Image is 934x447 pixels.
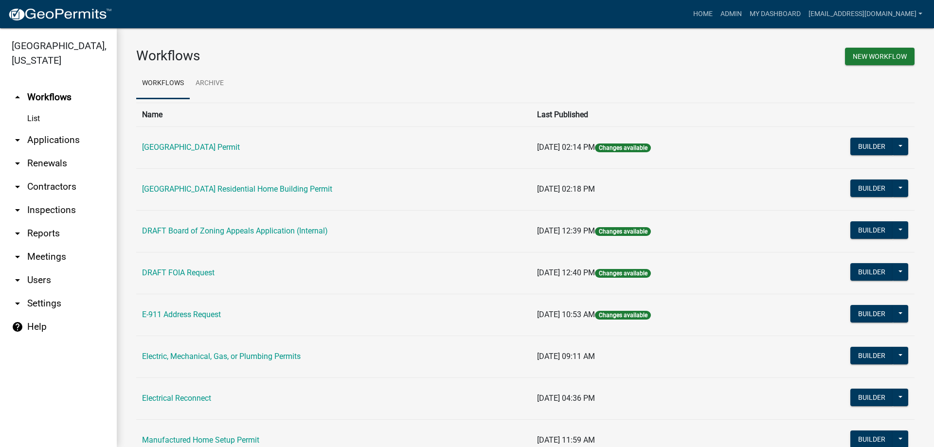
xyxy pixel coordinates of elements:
i: arrow_drop_down [12,274,23,286]
a: E-911 Address Request [142,310,221,319]
i: arrow_drop_down [12,158,23,169]
span: [DATE] 02:14 PM [537,143,595,152]
i: arrow_drop_down [12,181,23,193]
i: arrow_drop_down [12,204,23,216]
button: Builder [850,347,893,364]
button: Builder [850,221,893,239]
i: arrow_drop_down [12,251,23,263]
span: Changes available [595,269,650,278]
span: [DATE] 10:53 AM [537,310,595,319]
th: Name [136,103,531,126]
a: [GEOGRAPHIC_DATA] Residential Home Building Permit [142,184,332,194]
a: Admin [717,5,746,23]
a: My Dashboard [746,5,805,23]
button: Builder [850,263,893,281]
i: arrow_drop_down [12,228,23,239]
span: Changes available [595,311,650,320]
button: Builder [850,389,893,406]
span: Changes available [595,143,650,152]
a: DRAFT Board of Zoning Appeals Application (Internal) [142,226,328,235]
a: Home [689,5,717,23]
a: DRAFT FOIA Request [142,268,215,277]
span: [DATE] 12:39 PM [537,226,595,235]
a: [GEOGRAPHIC_DATA] Permit [142,143,240,152]
th: Last Published [531,103,776,126]
a: [EMAIL_ADDRESS][DOMAIN_NAME] [805,5,926,23]
span: [DATE] 04:36 PM [537,393,595,403]
button: Builder [850,305,893,322]
i: arrow_drop_down [12,298,23,309]
i: help [12,321,23,333]
button: New Workflow [845,48,915,65]
span: Changes available [595,227,650,236]
h3: Workflows [136,48,518,64]
span: [DATE] 12:40 PM [537,268,595,277]
a: Workflows [136,68,190,99]
i: arrow_drop_down [12,134,23,146]
span: [DATE] 02:18 PM [537,184,595,194]
a: Electric, Mechanical, Gas, or Plumbing Permits [142,352,301,361]
button: Builder [850,138,893,155]
button: Builder [850,179,893,197]
a: Electrical Reconnect [142,393,211,403]
span: [DATE] 09:11 AM [537,352,595,361]
a: Archive [190,68,230,99]
i: arrow_drop_up [12,91,23,103]
span: [DATE] 11:59 AM [537,435,595,445]
a: Manufactured Home Setup Permit [142,435,259,445]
